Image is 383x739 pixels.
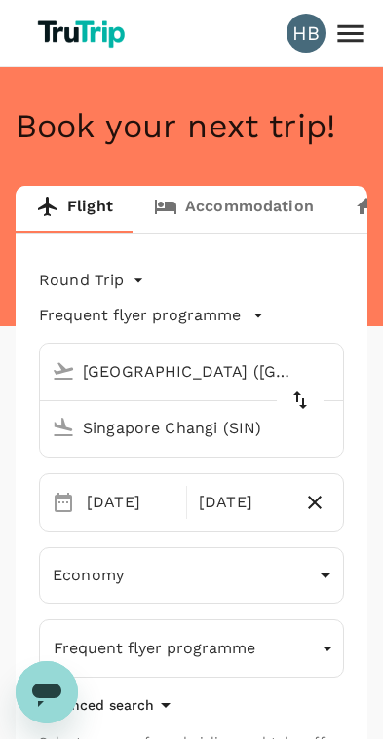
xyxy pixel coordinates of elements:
[39,304,264,327] button: Frequent flyer programme
[191,483,294,522] div: [DATE]
[329,369,333,373] button: Open
[44,356,302,387] input: Depart from
[31,12,135,55] img: TruTrip logo
[39,619,344,678] button: Frequent flyer programme
[16,186,134,233] a: Flight
[134,186,334,233] a: Accommodation
[329,425,333,429] button: Open
[44,413,302,443] input: Going to
[39,304,241,327] p: Frequent flyer programme
[16,661,78,723] iframe: Button to launch messaging window, conversation in progress
[277,377,324,424] button: delete
[287,14,326,53] div: HB
[39,693,177,717] button: Advanced search
[79,483,182,522] div: [DATE]
[39,265,148,296] div: Round Trip
[54,637,255,660] p: Frequent flyer programme
[39,695,154,715] p: Advanced search
[39,551,344,600] div: Economy
[16,106,367,147] h4: Book your next trip!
